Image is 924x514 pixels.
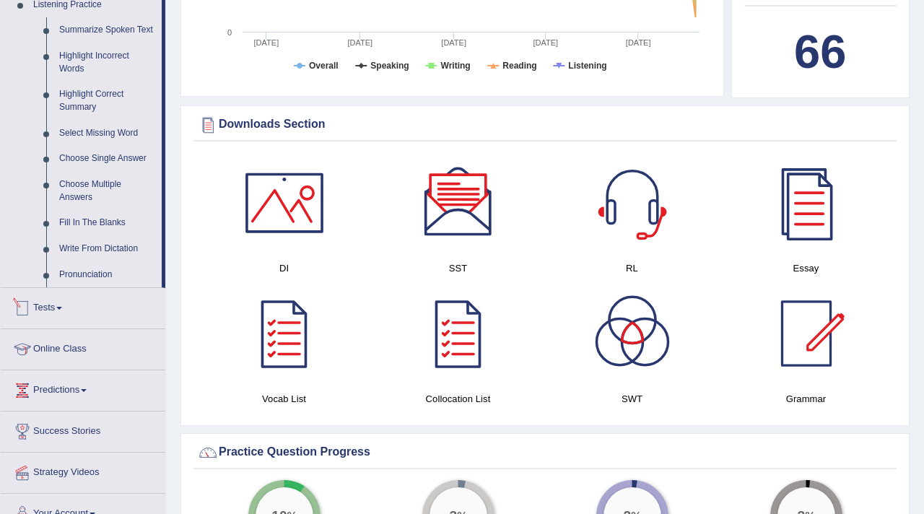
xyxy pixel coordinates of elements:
tspan: [DATE] [254,38,279,47]
h4: Essay [726,261,886,276]
h4: Vocab List [204,391,364,406]
b: 66 [794,25,846,78]
tspan: [DATE] [347,38,372,47]
tspan: [DATE] [533,38,558,47]
a: Select Missing Word [53,121,162,147]
a: Choose Multiple Answers [53,172,162,210]
a: Strategy Videos [1,453,165,489]
a: Choose Single Answer [53,146,162,172]
tspan: Speaking [370,61,409,71]
tspan: Writing [441,61,471,71]
tspan: Overall [309,61,339,71]
div: Practice Question Progress [197,442,893,463]
a: Success Stories [1,411,165,448]
tspan: Listening [568,61,606,71]
a: Tests [1,288,165,324]
a: Write From Dictation [53,236,162,262]
text: 0 [227,28,232,37]
a: Fill In The Blanks [53,210,162,236]
div: Downloads Section [197,114,893,136]
h4: DI [204,261,364,276]
a: Online Class [1,329,165,365]
tspan: Reading [502,61,536,71]
tspan: [DATE] [441,38,466,47]
h4: Grammar [726,391,886,406]
h4: RL [552,261,712,276]
h4: SWT [552,391,712,406]
tspan: [DATE] [626,38,651,47]
h4: Collocation List [378,391,538,406]
a: Predictions [1,370,165,406]
a: Highlight Incorrect Words [53,43,162,82]
a: Pronunciation [53,262,162,288]
a: Summarize Spoken Text [53,17,162,43]
a: Highlight Correct Summary [53,82,162,120]
h4: SST [378,261,538,276]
